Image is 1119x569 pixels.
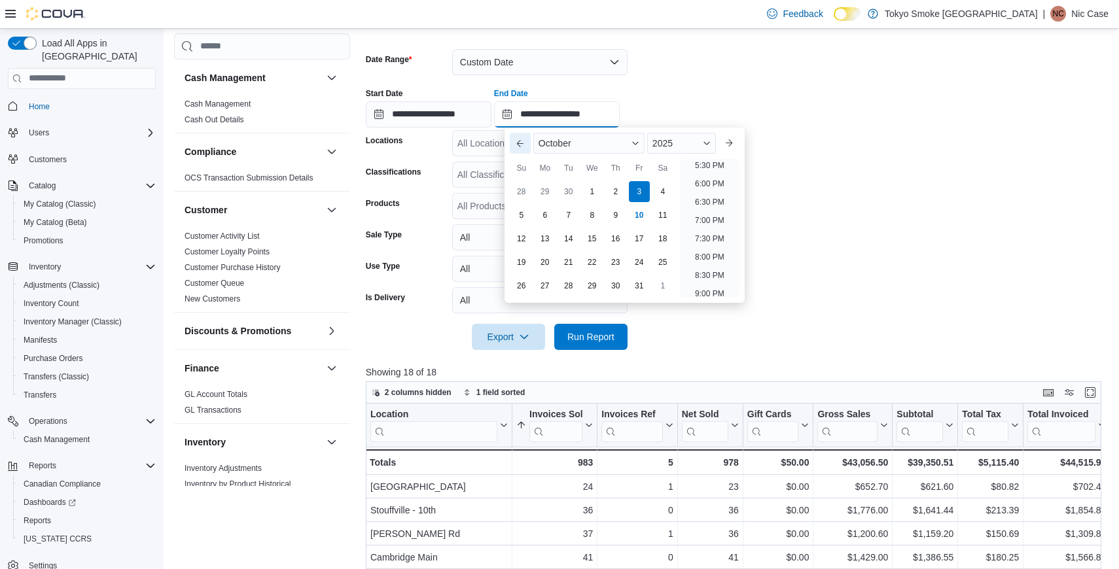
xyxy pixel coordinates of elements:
[18,233,69,249] a: Promotions
[18,369,156,385] span: Transfers (Classic)
[185,435,321,448] button: Inventory
[24,178,61,194] button: Catalog
[511,158,532,179] div: Su
[1027,502,1106,518] div: $1,854.83
[185,145,321,158] button: Compliance
[647,133,716,154] div: Button. Open the year selector. 2025 is currently selected.
[24,390,56,400] span: Transfers
[783,7,823,20] span: Feedback
[897,408,943,421] div: Subtotal
[29,416,67,426] span: Operations
[366,135,403,146] label: Locations
[370,502,508,518] div: Stouffville - 10th
[582,158,603,179] div: We
[13,530,161,548] button: [US_STATE] CCRS
[18,233,156,249] span: Promotions
[680,159,739,298] ul: Time
[535,205,556,226] div: day-6
[29,181,56,191] span: Catalog
[516,455,593,470] div: 983
[629,252,650,273] div: day-24
[366,261,400,271] label: Use Type
[366,198,400,209] label: Products
[690,231,730,247] li: 7:30 PM
[682,408,728,421] div: Net Sold
[682,502,739,518] div: 36
[366,292,405,303] label: Is Delivery
[690,249,730,265] li: 8:00 PM
[629,275,650,296] div: day-31
[18,332,62,348] a: Manifests
[897,455,953,470] div: $39,350.51
[174,228,350,311] div: Customer
[18,296,84,311] a: Inventory Count
[18,494,81,510] a: Dashboards
[174,95,350,132] div: Cash Management
[324,69,340,85] button: Cash Management
[370,408,508,441] button: Location
[29,262,61,272] span: Inventory
[690,158,730,173] li: 5:30 PM
[885,6,1038,22] p: Tokyo Smoke [GEOGRAPHIC_DATA]
[366,167,421,177] label: Classifications
[13,331,161,349] button: Manifests
[370,526,508,542] div: [PERSON_NAME] Rd
[535,275,556,296] div: day-27
[962,502,1019,518] div: $213.39
[24,99,55,114] a: Home
[601,408,662,441] div: Invoices Ref
[605,228,626,249] div: day-16
[13,313,161,331] button: Inventory Manager (Classic)
[605,181,626,202] div: day-2
[24,280,99,290] span: Adjustments (Classic)
[3,258,161,276] button: Inventory
[13,430,161,449] button: Cash Management
[24,497,76,508] span: Dashboards
[185,173,313,182] a: OCS Transaction Submission Details
[185,262,281,271] a: Customer Purchase History
[511,205,532,226] div: day-5
[385,387,452,398] span: 2 columns hidden
[452,256,628,282] button: All
[682,408,739,441] button: Net Sold
[366,88,403,99] label: Start Date
[324,434,340,449] button: Inventory
[18,369,94,385] a: Transfers (Classic)
[24,317,122,327] span: Inventory Manager (Classic)
[185,463,262,472] a: Inventory Adjustments
[897,479,953,494] div: $621.60
[834,7,861,21] input: Dark Mode
[324,322,340,338] button: Discounts & Promotions
[605,252,626,273] div: day-23
[324,201,340,217] button: Customer
[185,71,321,84] button: Cash Management
[601,526,673,542] div: 1
[18,196,156,212] span: My Catalog (Classic)
[18,387,156,403] span: Transfers
[185,324,291,337] h3: Discounts & Promotions
[3,150,161,169] button: Customers
[24,178,156,194] span: Catalog
[24,151,156,167] span: Customers
[24,199,96,209] span: My Catalog (Classic)
[13,349,161,368] button: Purchase Orders
[601,408,662,421] div: Invoices Ref
[24,235,63,246] span: Promotions
[539,138,571,148] span: October
[24,217,87,228] span: My Catalog (Beta)
[554,324,628,350] button: Run Report
[13,195,161,213] button: My Catalog (Classic)
[18,432,95,447] a: Cash Management
[13,511,161,530] button: Reports
[747,526,809,542] div: $0.00
[18,387,62,403] a: Transfers
[516,408,593,441] button: Invoices Sold
[3,124,161,142] button: Users
[24,458,62,474] button: Reports
[370,479,508,494] div: [GEOGRAPHIC_DATA]
[817,408,878,421] div: Gross Sales
[682,408,728,441] div: Net Sold
[366,230,402,240] label: Sale Type
[24,534,92,544] span: [US_STATE] CCRS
